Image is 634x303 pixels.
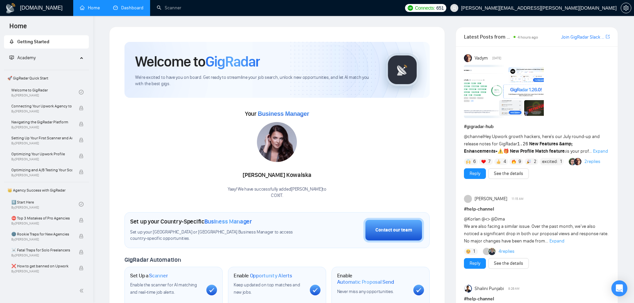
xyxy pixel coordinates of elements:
span: Connecting Your Upwork Agency to GigRadar [11,103,72,109]
div: [PERSON_NAME] Kowalska [228,170,326,181]
span: Your [245,110,309,117]
span: Latest Posts from the GigRadar Community [464,33,512,41]
h1: # help-channel [464,206,610,213]
span: Scanner [149,272,168,279]
span: 🚀 GigRadar Quick Start [5,72,88,85]
span: user [452,6,457,10]
a: 2replies [584,158,600,165]
div: Contact our team [375,227,412,234]
a: homeHome [80,5,100,11]
span: By [PERSON_NAME] [11,109,72,113]
span: 651 [436,4,444,12]
img: Vadym [464,54,472,62]
span: [DATE] [492,55,501,61]
img: gigradar-logo.png [386,53,419,86]
span: Expand [593,148,608,154]
h1: # gigradar-hub [464,123,610,130]
span: ⚠️ [498,148,503,154]
span: Business Manager [258,110,309,117]
span: Opportunity Alerts [250,272,292,279]
span: By [PERSON_NAME] [11,157,72,161]
span: export [606,34,610,39]
span: Vadym [475,55,488,62]
span: Academy [17,55,36,61]
span: GigRadar Automation [124,256,181,263]
span: Set up your [GEOGRAPHIC_DATA] or [GEOGRAPHIC_DATA] Business Manager to access country-specific op... [130,229,307,242]
img: 🙌 [466,159,471,164]
span: GigRadar [205,53,260,71]
span: ⛔ Top 3 Mistakes of Pro Agencies [11,215,72,222]
a: See the details [494,170,523,177]
span: By [PERSON_NAME] [11,173,72,177]
span: lock [79,154,84,158]
span: @Korlan @<> @Dima We are also facing a similar issue. Over the past month, we’ve also noticed a s... [464,216,608,244]
h1: Enable [234,272,292,279]
span: @channel [464,134,484,139]
span: ❌ How to get banned on Upwork [11,263,72,269]
span: 👑 Agency Success with GigRadar [5,184,88,197]
img: 🔥 [512,159,516,164]
a: Reply [470,260,480,267]
span: Expand [549,238,564,244]
span: check-circle [79,90,84,94]
span: Optimizing Your Upwork Profile [11,151,72,157]
img: ❤️ [481,159,486,164]
button: Reply [464,168,486,179]
h1: Set up your Country-Specific [130,218,252,225]
img: upwork-logo.png [408,5,413,11]
span: Keep updated on top matches and new jobs. [234,282,300,295]
a: 1️⃣ Start HereBy[PERSON_NAME] [11,197,79,212]
button: See the details [488,258,529,269]
span: Navigating the GigRadar Platform [11,119,72,125]
span: 9 [519,158,521,165]
img: Shalini Punjabi [464,285,472,293]
span: Automatic Proposal Send [337,279,394,285]
span: lock [79,266,84,270]
span: Never miss any opportunities. [337,289,394,294]
div: Yaay! We have successfully added [PERSON_NAME] to [228,186,326,199]
span: ☠️ Fatal Traps for Solo Freelancers [11,247,72,253]
span: Connects: [415,4,435,12]
img: Alex B [569,158,576,165]
li: Getting Started [4,35,89,49]
span: rocket [9,39,14,44]
span: 6 [473,158,476,165]
span: Home [4,21,32,35]
button: setting [621,3,631,13]
span: 4 [504,158,506,165]
span: lock [79,250,84,254]
a: searchScanner [157,5,181,11]
span: Setting Up Your First Scanner and Auto-Bidder [11,135,72,141]
span: check-circle [79,202,84,207]
img: F09AC4U7ATU-image.png [464,65,544,118]
span: 🎁 [503,148,509,154]
span: lock [79,218,84,223]
span: double-left [79,287,86,294]
h1: Set Up a [130,272,168,279]
span: By [PERSON_NAME] [11,269,72,273]
span: 🌚 Rookie Traps for New Agencies [11,231,72,237]
span: Hey Upwork growth hackers, here's our July round-up and release notes for GigRadar • is your prof... [464,134,600,154]
a: export [606,34,610,40]
span: lock [79,170,84,174]
img: logo [5,3,16,14]
code: 1.26 [517,141,528,147]
span: lock [79,234,84,238]
h1: # help-channel [464,295,610,303]
img: Viktor Ostashevskyi [488,248,496,255]
span: We're excited to have you on board. Get ready to streamline your job search, unlock new opportuni... [135,75,375,87]
span: Getting Started [17,39,49,45]
span: By [PERSON_NAME] [11,222,72,226]
img: 🎉 [527,159,531,164]
button: See the details [488,168,529,179]
img: 🥺 [466,249,471,254]
span: fund-projection-screen [9,55,14,60]
span: setting [621,5,631,11]
img: 1687292892678-26.jpg [257,122,297,162]
span: 4 hours ago [518,35,538,40]
a: See the details [494,260,523,267]
div: Open Intercom Messenger [611,280,627,296]
span: Shalini Punjabi [475,285,504,292]
span: Business Manager [204,218,252,225]
span: lock [79,122,84,126]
